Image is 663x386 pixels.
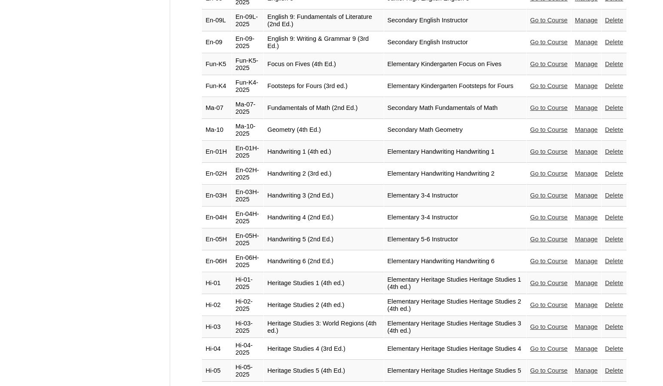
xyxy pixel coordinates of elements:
a: Manage [575,104,598,111]
a: Manage [575,367,598,374]
td: Hi-02-2025 [232,295,263,316]
td: En-02H-2025 [232,163,263,185]
td: Secondary English Instructor [384,10,526,31]
a: Delete [605,367,623,374]
a: Manage [575,301,598,308]
td: En-09L-2025 [232,10,263,31]
a: Delete [605,280,623,286]
td: Handwriting 2 (3rd ed.) [264,163,383,185]
a: Delete [605,17,623,24]
td: En-03H [202,185,232,207]
td: Heritage Studies 5 (4th Ed.) [264,360,383,382]
td: Hi-03 [202,316,232,338]
a: Go to Course [530,345,568,352]
td: En-06H-2025 [232,251,263,272]
td: En-06H [202,251,232,272]
a: Go to Course [530,39,568,46]
td: Hi-05 [202,360,232,382]
a: Manage [575,148,598,155]
a: Delete [605,214,623,221]
td: Elementary Kindergarten Footsteps for Fours [384,76,526,97]
a: Go to Course [530,61,568,67]
td: Footsteps for Fours (3rd ed.) [264,76,383,97]
a: Delete [605,148,623,155]
td: Hi-01 [202,273,232,294]
a: Manage [575,61,598,67]
a: Go to Course [530,301,568,308]
a: Manage [575,126,598,133]
td: Hi-03-2025 [232,316,263,338]
td: Secondary English Instructor [384,32,526,53]
td: Elementary Handwriting Handwriting 1 [384,141,526,163]
a: Go to Course [530,367,568,374]
td: Fun-K5-2025 [232,54,263,75]
a: Go to Course [530,323,568,330]
td: Elementary 5-6 Instructor [384,229,526,250]
a: Delete [605,301,623,308]
td: Heritage Studies 1 (4th ed.) [264,273,383,294]
a: Manage [575,192,598,199]
td: Ma-07 [202,97,232,119]
td: En-05H-2025 [232,229,263,250]
td: English 9: Fundamentals of Literature (2nd Ed.) [264,10,383,31]
td: Handwriting 1 (4th ed.) [264,141,383,163]
a: Manage [575,17,598,24]
a: Delete [605,258,623,264]
a: Delete [605,61,623,67]
td: En-09L [202,10,232,31]
td: En-04H [202,207,232,228]
td: Elementary Kindergarten Focus on Fives [384,54,526,75]
td: Heritage Studies 3: World Regions (4th ed.) [264,316,383,338]
td: Hi-02 [202,295,232,316]
a: Manage [575,345,598,352]
td: Heritage Studies 2 (4th ed.) [264,295,383,316]
td: Hi-01-2025 [232,273,263,294]
a: Go to Course [530,280,568,286]
td: Elementary Heritage Studies Heritage Studies 3 (4th ed.) [384,316,526,338]
a: Delete [605,126,623,133]
td: Elementary Heritage Studies Heritage Studies 2 (4th ed.) [384,295,526,316]
a: Delete [605,192,623,199]
a: Manage [575,82,598,89]
td: Ma-07-2025 [232,97,263,119]
td: En-05H [202,229,232,250]
td: Handwriting 6 (2nd Ed.) [264,251,383,272]
td: Fun-K5 [202,54,232,75]
td: Elementary Heritage Studies Heritage Studies 4 [384,338,526,360]
td: Hi-05-2025 [232,360,263,382]
a: Delete [605,170,623,177]
td: Heritage Studies 4 (3rd Ed.) [264,338,383,360]
a: Delete [605,82,623,89]
td: En-02H [202,163,232,185]
td: Fun-K4 [202,76,232,97]
a: Go to Course [530,192,568,199]
td: Elementary 3-4 Instructor [384,207,526,228]
a: Manage [575,323,598,330]
a: Manage [575,170,598,177]
a: Go to Course [530,214,568,221]
a: Delete [605,236,623,243]
td: Secondary Math Fundamentals of Math [384,97,526,119]
td: English 9: Writing & Grammar 9 (3rd Ed.) [264,32,383,53]
td: Ma-10-2025 [232,119,263,141]
a: Go to Course [530,148,568,155]
td: Geometry (4th Ed.) [264,119,383,141]
a: Go to Course [530,236,568,243]
td: Elementary Heritage Studies Heritage Studies 5 [384,360,526,382]
td: Elementary 3-4 Instructor [384,185,526,207]
a: Manage [575,280,598,286]
a: Manage [575,258,598,264]
a: Manage [575,236,598,243]
td: Focus on Fives (4th Ed.) [264,54,383,75]
a: Go to Course [530,104,568,111]
a: Delete [605,104,623,111]
td: Elementary Handwriting Handwriting 6 [384,251,526,272]
td: Hi-04-2025 [232,338,263,360]
a: Go to Course [530,170,568,177]
td: En-01H [202,141,232,163]
td: Elementary Handwriting Handwriting 2 [384,163,526,185]
td: En-09 [202,32,232,53]
td: Handwriting 4 (2nd Ed.) [264,207,383,228]
td: Ma-10 [202,119,232,141]
a: Go to Course [530,17,568,24]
